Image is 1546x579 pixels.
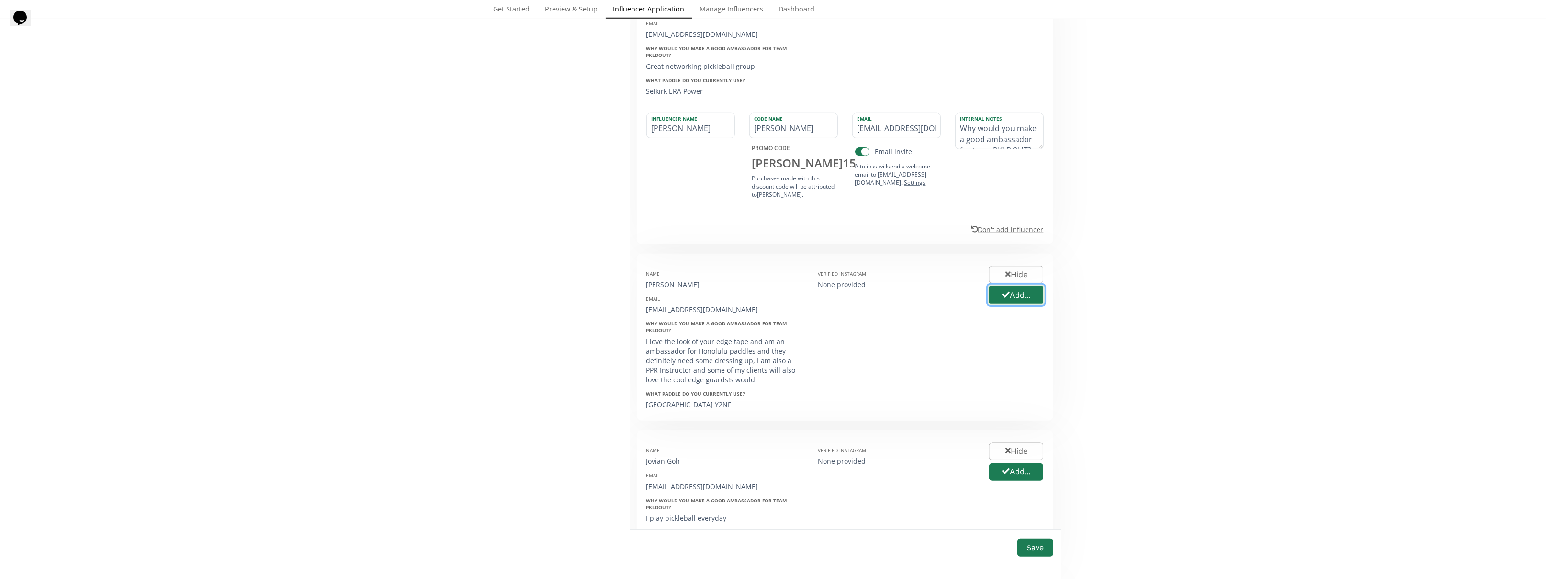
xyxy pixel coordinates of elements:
[646,77,745,84] strong: What paddle do you currently use?
[646,513,803,523] div: I play pickleball everyday
[989,266,1043,284] button: Hide
[956,113,1043,149] textarea: Why would you make a good ambassador for team PKLDOUT?: Great networking pickleball group What pa...
[989,443,1043,460] button: Hide
[818,280,975,289] div: None provided
[646,295,803,302] div: Email
[646,320,787,334] strong: Why would you make a good ambassador for team PKLDOUT?
[646,337,803,385] div: I love the look of your edge tape and am an ambassador for Honolulu paddles and they definitely n...
[749,155,838,171] div: [PERSON_NAME] 15
[646,30,803,39] div: [EMAIL_ADDRESS][DOMAIN_NAME]
[646,497,787,511] strong: Why would you make a good ambassador for team PKLDOUT?
[971,225,1044,234] u: Don't add influencer
[904,178,926,187] a: Settings
[646,482,803,491] div: [EMAIL_ADDRESS][DOMAIN_NAME]
[989,463,1043,481] button: Add...
[646,87,803,96] div: Selkirk ERA Power
[10,10,40,38] iframe: chat widget
[646,457,803,466] div: Jovian Goh
[988,285,1045,305] button: Add...
[646,280,803,289] div: [PERSON_NAME]
[646,529,745,535] strong: What paddle do you currently use?
[956,113,1034,122] label: Internal Notes
[646,62,803,71] div: Great networking pickleball group
[646,270,803,277] div: Name
[647,113,725,122] label: Influencer Name
[818,457,975,466] div: None provided
[749,144,838,152] div: PROMO CODE
[646,400,803,410] div: [GEOGRAPHIC_DATA] Y2NF
[646,447,803,454] div: Name
[818,270,975,277] div: Verified Instagram
[818,447,975,454] div: Verified Instagram
[1017,539,1053,557] button: Save
[853,113,931,122] label: Email
[646,45,787,58] strong: Why would you make a good ambassador for team PKLDOUT?
[646,390,745,397] strong: What paddle do you currently use?
[750,113,828,122] label: Code Name
[646,305,803,314] div: [EMAIL_ADDRESS][DOMAIN_NAME]
[646,20,803,27] div: Email
[646,472,803,479] div: Email
[875,147,913,156] div: Email invite
[855,162,938,187] div: Altolinks will send a welcome email to [EMAIL_ADDRESS][DOMAIN_NAME] .
[749,174,838,199] div: Purchases made with this discount code will be attributed to [PERSON_NAME] .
